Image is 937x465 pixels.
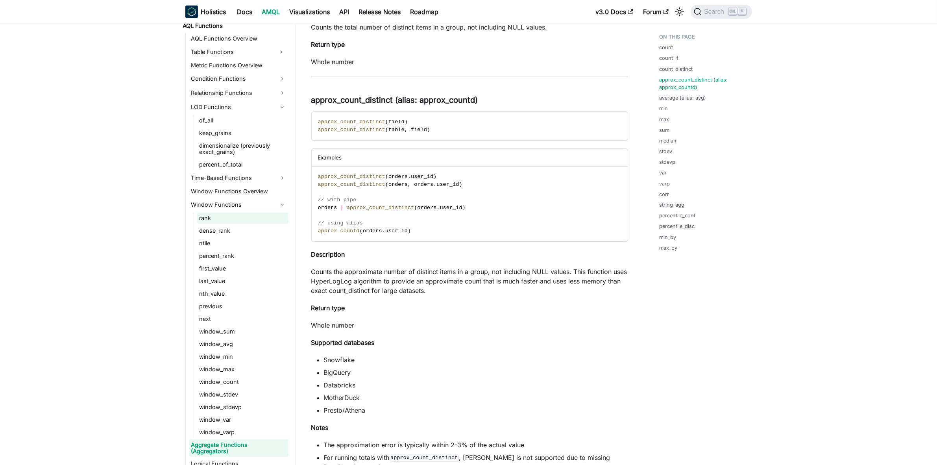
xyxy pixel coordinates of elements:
[311,95,628,105] h3: approx_count_distinct (alias: approx_countd)
[318,197,357,203] span: // with pipe
[311,250,345,258] strong: Description
[427,127,430,133] span: )
[197,427,288,438] a: window_varp
[433,182,436,187] span: .
[660,191,669,198] a: corr
[311,267,628,295] p: Counts the approximate number of distinct items in a group, not including NULL values. This funct...
[197,364,288,375] a: window_max
[390,454,459,462] code: approx_count_distinct
[189,439,288,457] a: Aggregate Functions (Aggregators)
[324,393,628,402] li: MotherDuck
[408,228,411,234] span: )
[414,182,433,187] span: orders
[285,6,335,18] a: Visualizations
[311,339,375,346] strong: Supported databases
[436,205,440,211] span: .
[660,169,667,176] a: var
[197,276,288,287] a: last_value
[382,228,385,234] span: .
[311,22,628,32] p: Counts the total number of distinct items in a group, not including NULL values.
[660,65,693,73] a: count_distinct
[638,6,673,18] a: Forum
[388,127,405,133] span: table
[197,313,288,324] a: next
[702,8,729,15] span: Search
[197,301,288,312] a: previous
[197,414,288,425] a: window_var
[354,6,406,18] a: Release Notes
[360,228,363,234] span: (
[324,440,628,450] li: The approximation error is typically within 2-3% of the actual value
[311,41,345,48] strong: Return type
[197,140,288,157] a: dimensionalize (previously exact_grains)
[660,105,668,112] a: min
[318,220,363,226] span: // using alias
[197,250,288,261] a: percent_rank
[197,402,288,413] a: window_stdevp
[673,6,686,18] button: Switch between dark and light mode (currently light mode)
[197,263,288,274] a: first_value
[189,72,288,85] a: Condition Functions
[388,119,405,125] span: field
[462,205,466,211] span: )
[388,174,408,180] span: orders
[181,20,288,31] a: AQL Functions
[311,424,329,432] strong: Notes
[385,228,408,234] span: user_id
[408,174,411,180] span: .
[311,304,345,312] strong: Return type
[189,186,288,197] a: Window Functions Overview
[189,101,288,113] a: LOD Functions
[385,182,388,187] span: (
[591,6,638,18] a: v3.0 Docs
[197,326,288,337] a: window_sum
[197,389,288,400] a: window_stdev
[411,174,433,180] span: user_id
[660,158,676,166] a: stdevp
[189,87,288,99] a: Relationship Functions
[738,8,746,15] kbd: K
[197,339,288,350] a: window_avg
[660,54,679,62] a: count_if
[691,5,752,19] button: Search (Ctrl+K)
[311,57,628,67] p: Whole number
[340,205,344,211] span: |
[417,205,436,211] span: orders
[459,182,462,187] span: )
[189,33,288,44] a: AQL Functions Overview
[318,127,385,133] span: approx_count_distinct
[406,6,444,18] a: Roadmap
[335,6,354,18] a: API
[660,126,670,134] a: sum
[257,6,285,18] a: AMQL
[233,6,257,18] a: Docs
[197,115,288,126] a: of_all
[324,368,628,377] li: BigQuery
[324,355,628,365] li: Snowflake
[324,406,628,415] li: Presto/Athena
[318,182,385,187] span: approx_count_distinct
[408,182,411,187] span: ,
[660,137,677,145] a: median
[274,46,288,58] button: Expand sidebar category 'Table Functions'
[660,244,678,252] a: max_by
[197,351,288,362] a: window_min
[189,46,274,58] a: Table Functions
[363,228,382,234] span: orders
[324,380,628,390] li: Databricks
[436,182,459,187] span: user_id
[197,376,288,387] a: window_count
[660,76,747,91] a: approx_count_distinct (alias: approx_countd)
[660,233,676,241] a: min_by
[197,128,288,139] a: keep_grains
[197,225,288,236] a: dense_rank
[201,7,226,17] b: Holistics
[660,116,669,123] a: max
[197,288,288,299] a: nth_value
[318,119,385,125] span: approx_count_distinct
[197,238,288,249] a: ntile
[318,228,360,234] span: approx_countd
[405,127,408,133] span: ,
[189,198,288,211] a: Window Functions
[318,205,337,211] span: orders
